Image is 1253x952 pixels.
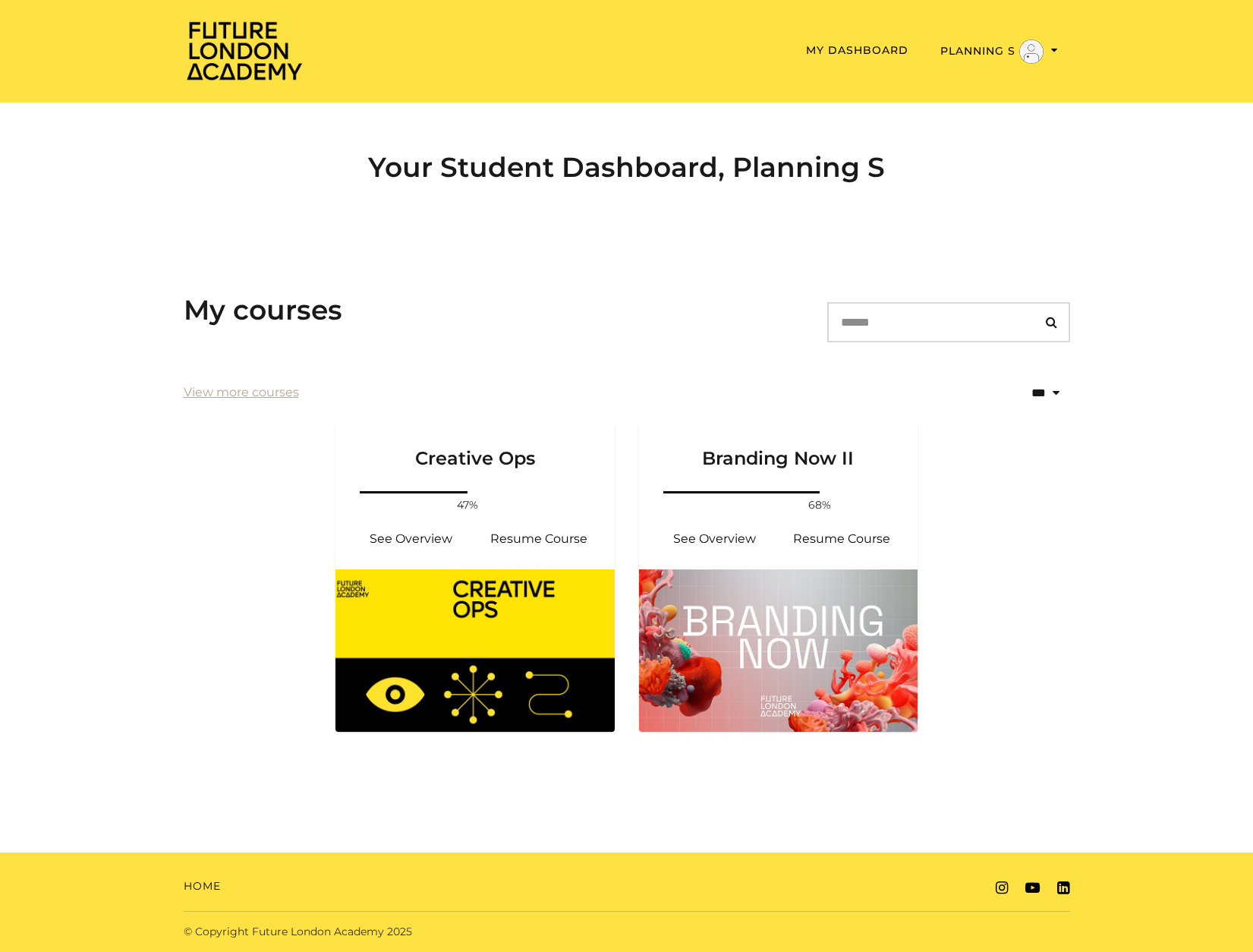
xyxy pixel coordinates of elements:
h3: Branding Now II [657,423,900,470]
a: Home [184,878,221,894]
h2: Your Student Dashboard, Planning S [184,151,1070,184]
a: Branding Now II: Resume Course [778,521,905,557]
a: Branding Now II [639,423,918,488]
a: Branding Now II: See Overview [651,521,779,557]
span: 68% [801,497,838,513]
select: status [982,375,1070,411]
img: Home Page [184,20,305,81]
button: Toggle menu [936,39,1063,65]
span: 47% [449,497,486,513]
h3: Creative Ops [354,423,597,470]
a: My Dashboard [806,43,908,57]
div: © Copyright Future London Academy 2025 [172,924,627,940]
h3: My courses [184,294,342,326]
a: View more courses [184,383,299,402]
a: Creative Ops: Resume Course [475,521,603,557]
a: Creative Ops [335,423,615,488]
a: Creative Ops: See Overview [348,521,475,557]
